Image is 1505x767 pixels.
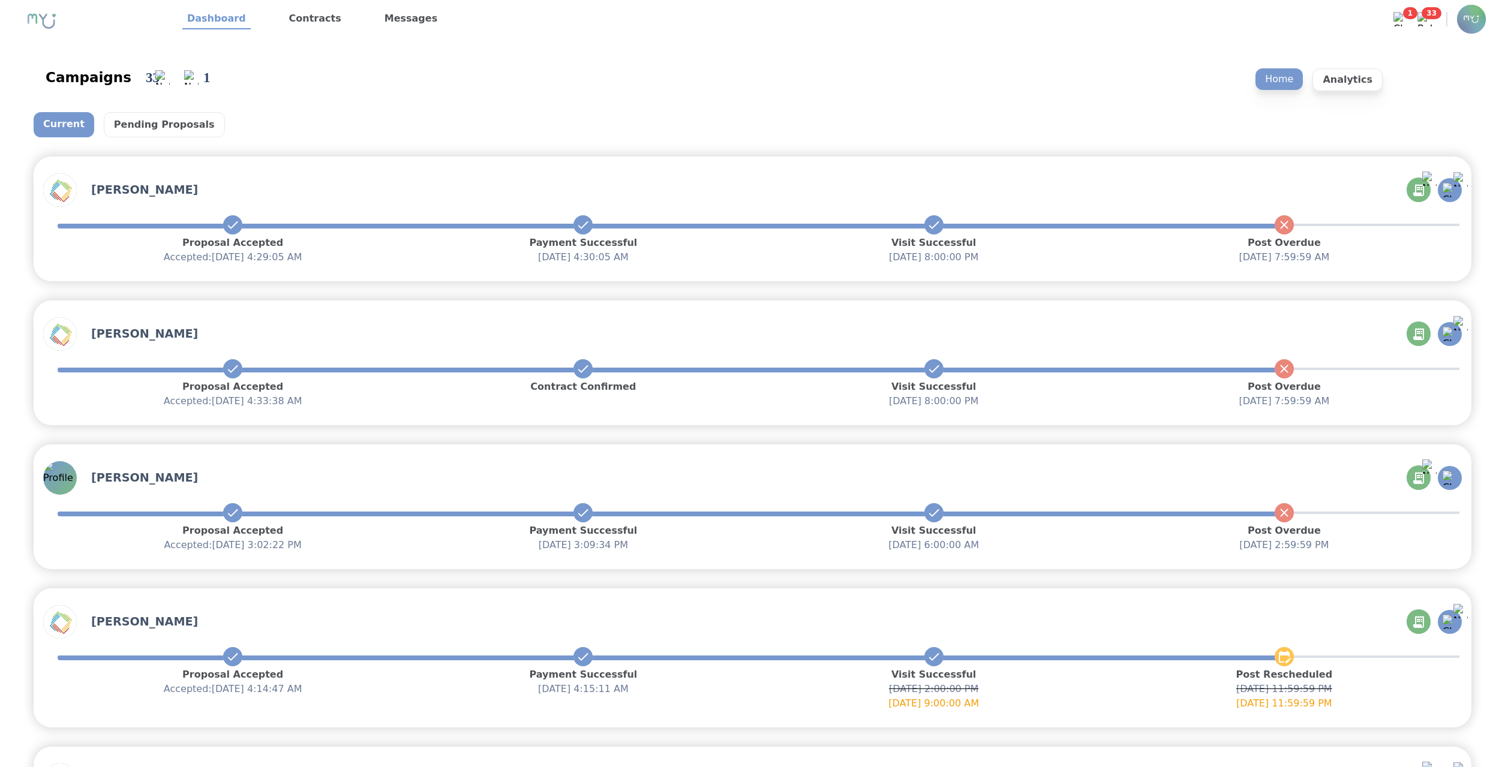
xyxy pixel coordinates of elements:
[1109,524,1459,538] p: Post Overdue
[43,173,77,207] img: Profile
[1109,538,1459,552] p: [DATE] 2:59:59 PM
[759,524,1109,538] p: Visit Successful
[43,605,77,639] img: Profile
[43,317,77,351] img: Profile
[58,524,408,538] p: Proposal Accepted
[203,67,213,88] div: 1
[91,182,198,198] h3: [PERSON_NAME]
[759,682,1109,696] p: [DATE] 2:00:00 PM
[1109,236,1459,250] p: Post Overdue
[155,70,170,85] img: Notification
[91,326,198,342] h3: [PERSON_NAME]
[1422,172,1437,186] img: Notification
[1453,316,1468,330] img: Notification
[1393,12,1408,26] img: Chat
[146,67,155,88] div: 33
[1109,696,1459,711] p: [DATE] 11:59:59 PM
[182,9,251,29] a: Dashboard
[759,667,1109,682] p: Visit Successful
[408,236,758,250] p: Payment Successful
[759,696,1109,711] p: [DATE] 9:00:00 AM
[759,394,1109,408] p: [DATE] 8:00:00 PM
[1453,172,1468,187] img: Notification
[759,250,1109,264] p: [DATE] 8:00:00 PM
[58,682,408,696] p: Accepted: [DATE] 4:14:47 AM
[1443,183,1457,197] img: Chat
[1109,682,1459,696] p: [DATE] 11:59:59 PM
[58,236,408,250] p: Proposal Accepted
[408,524,758,538] p: Payment Successful
[46,68,131,87] div: Campaigns
[43,461,77,495] img: Profile
[408,380,758,394] p: Contract Confirmed
[1312,68,1383,91] p: Analytics
[1109,667,1459,682] p: Post Rescheduled
[1443,615,1457,629] img: Chat
[1109,250,1459,264] p: [DATE] 7:59:59 AM
[104,112,225,137] p: Pending Proposals
[408,250,758,264] p: [DATE] 4:30:05 AM
[184,70,199,85] img: Notification
[1443,327,1457,341] img: Chat
[1403,7,1417,19] span: 1
[408,667,758,682] p: Payment Successful
[91,470,198,486] h3: [PERSON_NAME]
[284,9,346,29] a: Contracts
[1255,68,1303,90] p: Home
[58,667,408,682] p: Proposal Accepted
[1417,12,1432,26] img: Bell
[1443,471,1457,485] img: Chat
[380,9,442,29] a: Messages
[1109,380,1459,394] p: Post Overdue
[1422,7,1441,19] span: 33
[1453,604,1468,618] img: Notification
[1457,5,1486,34] img: Profile
[58,394,408,408] p: Accepted: [DATE] 4:33:38 AM
[58,250,408,264] p: Accepted: [DATE] 4:29:05 AM
[1109,394,1459,408] p: [DATE] 7:59:59 AM
[408,538,758,552] p: [DATE] 3:09:34 PM
[759,538,1109,552] p: [DATE] 6:00:00 AM
[759,380,1109,394] p: Visit Successful
[58,380,408,394] p: Proposal Accepted
[34,112,94,137] p: Current
[91,613,198,630] h3: [PERSON_NAME]
[759,236,1109,250] p: Visit Successful
[58,538,408,552] p: Accepted: [DATE] 3:02:22 PM
[408,682,758,696] p: [DATE] 4:15:11 AM
[1422,459,1437,474] img: Notification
